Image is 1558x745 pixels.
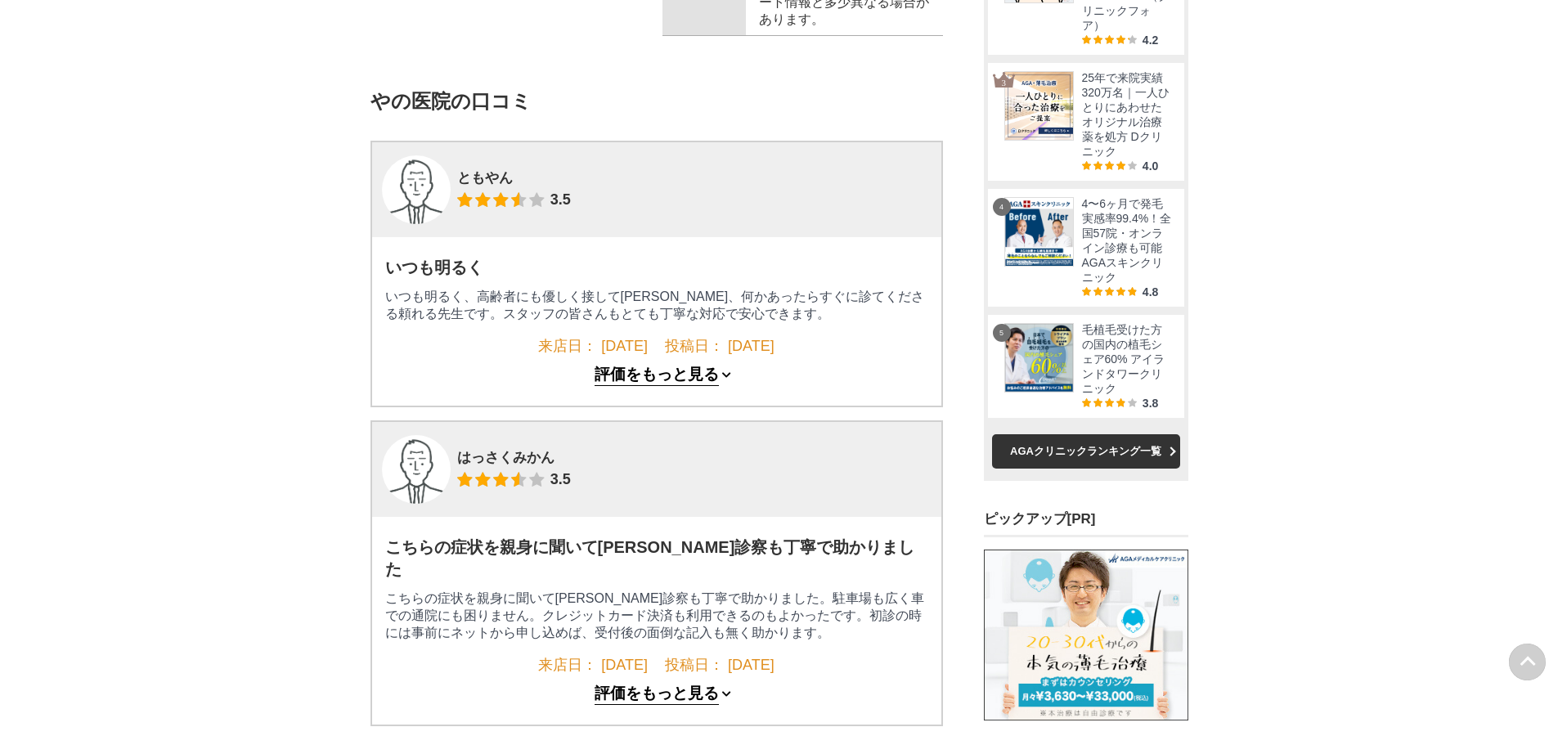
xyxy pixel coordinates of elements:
h3: ピックアップ[PR] [984,509,1188,537]
dt: 来店日： [538,336,597,356]
img: アイランドタワークリニック [1005,324,1073,392]
span: AGAスキンクリニック [1082,256,1164,284]
dd: [DATE] [601,657,648,674]
span: アイランドタワークリニック [1082,352,1165,395]
span: 3.5 [550,191,571,209]
p: いつも明るく、高齢者にも優しく接して[PERSON_NAME]、何かあったらすぐに診てくださる頼れる先生です。スタッフの皆さんもとても丁寧な対応で安心できます。 [385,289,928,323]
span: 4〜6ヶ月で発毛実感率99.4%！全国57院・オンライン診療も可能 [1082,197,1172,254]
dd: [DATE] [728,338,775,355]
span: 4.0 [1143,159,1158,173]
dd: [DATE] [728,657,775,674]
img: AGAスキンクリニック [1005,198,1073,266]
h3: やの医院の口コミ [370,88,943,114]
a: Dクリニック 25年で来院実績320万名｜一人ひとりにあわせたオリジナル治療薬を処方 Dクリニック 4.0 [1004,71,1172,173]
dd: [DATE] [601,338,648,355]
h4: いつも明るく [385,257,928,279]
a: AGAスキンクリニック 4〜6ヶ月で発毛実感率99.4%！全国57院・オンライン診療も可能 AGAスキンクリニック 4.8 [1004,197,1172,298]
dt: ともやん [457,168,571,187]
img: Dクリニック [1005,72,1073,140]
img: AGAメディカルケアクリニック [984,550,1188,720]
span: 4.8 [1143,285,1158,298]
span: 25年で来院実績320万名｜一人ひとりにあわせたオリジナル治療薬を処方 [1082,71,1170,143]
button: 評価をもっと見る [595,366,719,386]
a: AGAクリニックランキング一覧 [992,434,1180,469]
dt: はっさくみかん [457,448,571,467]
h4: こちらの症状を親身に聞いて[PERSON_NAME]診察も丁寧で助かりました [385,536,928,581]
a: アイランドタワークリニック 毛植毛受けた方の国内の植毛シェア60% アイランドタワークリニック 3.8 [1004,323,1172,410]
span: 毛植毛受けた方の国内の植毛シェア60% [1082,323,1162,366]
span: 3.8 [1143,397,1158,410]
span: 4.2 [1143,34,1158,47]
img: PAGE UP [1509,644,1546,680]
dt: 投稿日： [665,655,724,675]
button: 評価をもっと見る [595,684,719,705]
dt: 投稿日： [665,336,724,356]
p: こちらの症状を親身に聞いて[PERSON_NAME]診察も丁寧で助かりました。駐車場も広く車での通院にも困りません。クレジットカード決済も利用できるのもよかったです。初診の時には事前にネットから... [385,590,928,642]
span: 3.5 [550,471,571,488]
dt: 来店日： [538,655,597,675]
